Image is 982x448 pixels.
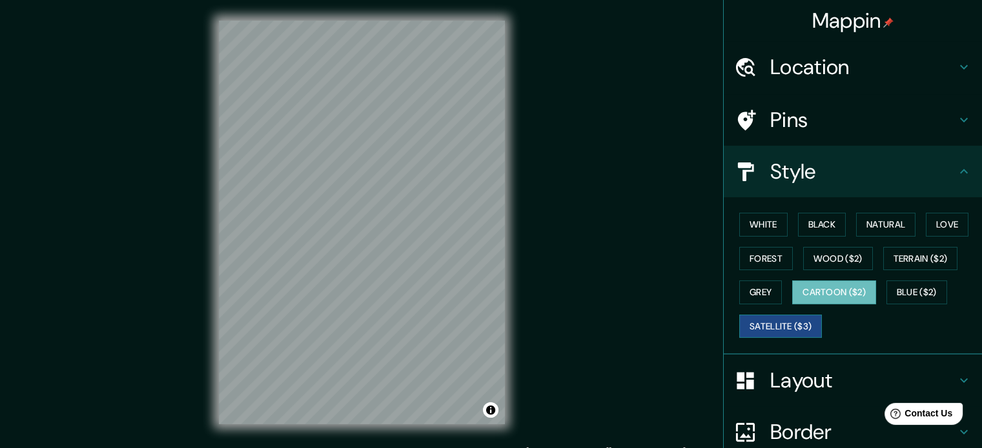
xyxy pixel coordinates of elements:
[724,94,982,146] div: Pins
[739,315,822,338] button: Satellite ($3)
[867,398,968,434] iframe: Help widget launcher
[724,41,982,93] div: Location
[926,213,968,237] button: Love
[219,21,505,424] canvas: Map
[883,17,894,28] img: pin-icon.png
[483,402,498,418] button: Toggle attribution
[739,280,782,304] button: Grey
[770,159,956,184] h4: Style
[856,213,916,237] button: Natural
[798,213,846,237] button: Black
[770,54,956,80] h4: Location
[770,419,956,445] h4: Border
[803,247,873,271] button: Wood ($2)
[724,146,982,197] div: Style
[812,8,894,34] h4: Mappin
[724,355,982,406] div: Layout
[739,213,788,237] button: White
[770,107,956,133] h4: Pins
[792,280,876,304] button: Cartoon ($2)
[886,280,947,304] button: Blue ($2)
[883,247,958,271] button: Terrain ($2)
[739,247,793,271] button: Forest
[770,367,956,393] h4: Layout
